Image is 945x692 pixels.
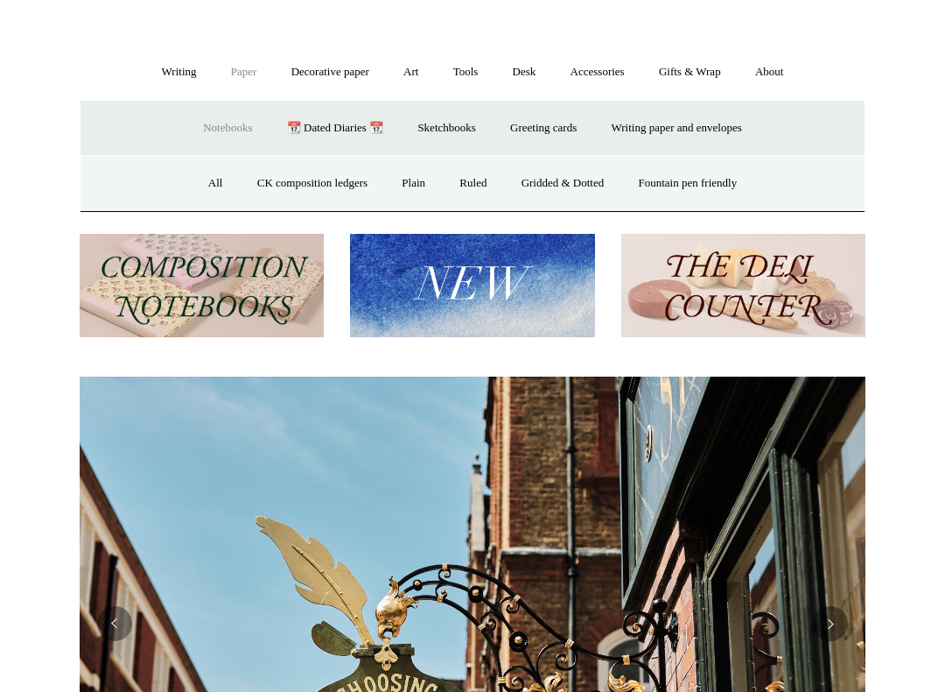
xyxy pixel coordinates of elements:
[187,105,268,152] a: Notebooks
[437,49,494,95] a: Tools
[596,105,758,152] a: Writing paper and envelopes
[271,105,399,152] a: 📆 Dated Diaries 📆
[494,105,592,152] a: Greeting cards
[497,49,552,95] a: Desk
[506,160,620,207] a: Gridded & Dotted
[739,49,800,95] a: About
[241,160,383,207] a: CK composition ledgers
[192,160,239,207] a: All
[146,49,213,95] a: Writing
[215,49,273,95] a: Paper
[623,160,753,207] a: Fountain pen friendly
[643,49,737,95] a: Gifts & Wrap
[813,606,848,641] button: Next
[621,234,865,338] img: The Deli Counter
[97,606,132,641] button: Previous
[388,49,434,95] a: Art
[555,49,640,95] a: Accessories
[80,234,324,338] img: 202302 Composition ledgers.jpg__PID:69722ee6-fa44-49dd-a067-31375e5d54ec
[350,234,594,338] img: New.jpg__PID:f73bdf93-380a-4a35-bcfe-7823039498e1
[444,160,502,207] a: Ruled
[276,49,385,95] a: Decorative paper
[386,160,441,207] a: Plain
[402,105,491,152] a: Sketchbooks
